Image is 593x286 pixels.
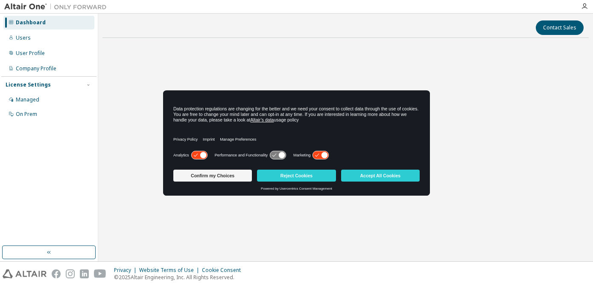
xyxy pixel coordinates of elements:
[16,65,56,72] div: Company Profile
[16,96,39,103] div: Managed
[114,267,139,274] div: Privacy
[16,35,31,41] div: Users
[536,20,584,35] button: Contact Sales
[94,269,106,278] img: youtube.svg
[80,269,89,278] img: linkedin.svg
[66,269,75,278] img: instagram.svg
[16,50,45,57] div: User Profile
[6,81,51,88] div: License Settings
[16,111,37,118] div: On Prem
[114,274,246,281] p: © 2025 Altair Engineering, Inc. All Rights Reserved.
[3,269,47,278] img: altair_logo.svg
[202,267,246,274] div: Cookie Consent
[16,19,46,26] div: Dashboard
[4,3,111,11] img: Altair One
[139,267,202,274] div: Website Terms of Use
[52,269,61,278] img: facebook.svg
